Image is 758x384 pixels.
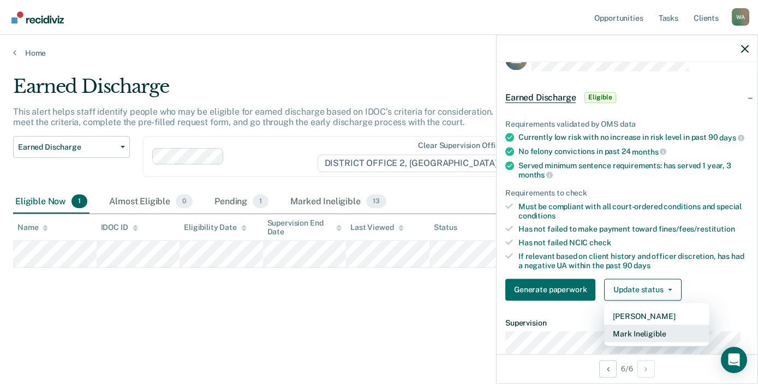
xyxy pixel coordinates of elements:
[434,223,457,232] div: Status
[13,75,582,107] div: Earned Discharge
[518,146,749,156] div: No felony convictions in past 24
[497,354,757,383] div: 6 / 6
[253,194,268,209] span: 1
[366,194,386,209] span: 13
[17,223,48,232] div: Name
[176,194,193,209] span: 0
[505,318,749,327] dt: Supervision
[497,80,757,115] div: Earned DischargeEligible
[518,211,556,220] span: conditions
[418,141,511,150] div: Clear supervision officers
[637,360,655,377] button: Next Opportunity
[604,324,709,342] button: Mark Ineligible
[719,133,744,142] span: days
[604,307,709,324] button: [PERSON_NAME]
[659,225,735,233] span: fines/fees/restitution
[505,279,600,300] a: Navigate to form link
[107,190,195,214] div: Almost Eligible
[18,143,116,152] span: Earned Discharge
[518,251,749,270] div: If relevant based on client history and officer discretion, has had a negative UA within the past 90
[599,360,617,377] button: Previous Opportunity
[318,155,514,172] span: DISTRICT OFFICE 2, [GEOGRAPHIC_DATA]
[518,225,749,234] div: Has not failed to make payment toward
[505,188,749,197] div: Requirements to check
[518,238,749,247] div: Has not failed NCIC
[101,223,138,232] div: IDOC ID
[584,92,616,103] span: Eligible
[267,218,342,237] div: Supervision End Date
[71,194,87,209] span: 1
[604,279,681,300] button: Update status
[212,190,271,214] div: Pending
[518,202,749,220] div: Must be compliant with all court-ordered conditions and special
[13,48,745,58] a: Home
[518,161,749,179] div: Served minimum sentence requirements: has served 1 year, 3
[732,8,749,26] div: W A
[350,223,403,232] div: Last Viewed
[505,92,576,103] span: Earned Discharge
[505,119,749,128] div: Requirements validated by OMS data
[721,347,747,373] div: Open Intercom Messenger
[13,107,571,127] p: This alert helps staff identify people who may be eligible for earned discharge based on IDOC’s c...
[288,190,388,214] div: Marked Ineligible
[184,223,247,232] div: Eligibility Date
[732,8,749,26] button: Profile dropdown button
[518,170,553,179] span: months
[634,261,650,269] span: days
[518,133,749,143] div: Currently low risk with no increase in risk level in past 90
[11,11,64,23] img: Recidiviz
[589,238,611,247] span: check
[13,190,89,214] div: Eligible Now
[632,147,666,156] span: months
[505,279,595,300] button: Generate paperwork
